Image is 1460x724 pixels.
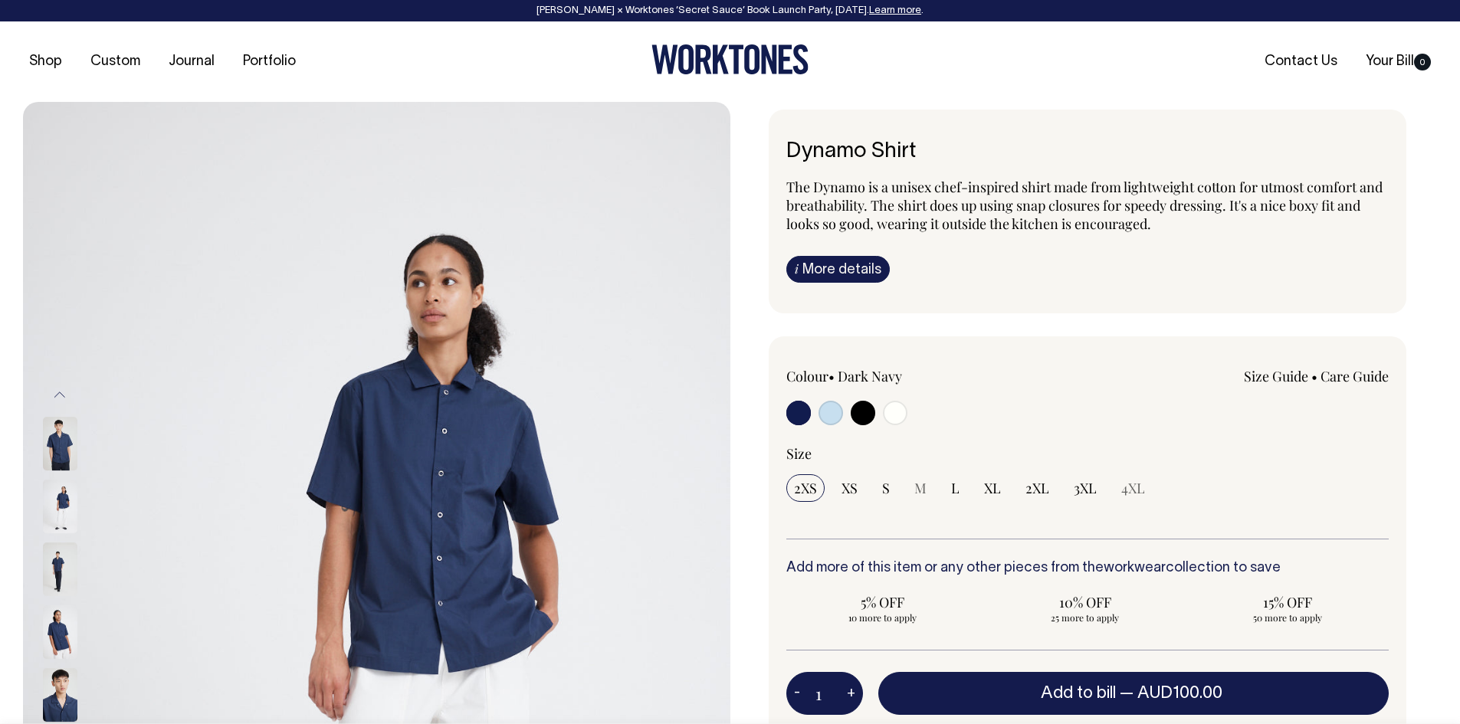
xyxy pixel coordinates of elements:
[1041,686,1116,701] span: Add to bill
[23,49,68,74] a: Shop
[839,678,863,709] button: +
[951,479,960,497] span: L
[1191,588,1384,628] input: 15% OFF 50 more to apply
[794,611,972,624] span: 10 more to apply
[1258,49,1344,74] a: Contact Us
[786,474,825,502] input: 2XS
[1018,474,1057,502] input: 2XL
[786,678,808,709] button: -
[1360,49,1437,74] a: Your Bill0
[237,49,302,74] a: Portfolio
[1199,611,1376,624] span: 50 more to apply
[1311,367,1317,385] span: •
[795,260,799,277] span: i
[15,5,1445,16] div: [PERSON_NAME] × Worktones ‘Secret Sauce’ Book Launch Party, [DATE]. .
[786,140,1389,164] h1: Dynamo Shirt
[838,367,902,385] label: Dark Navy
[1244,367,1308,385] a: Size Guide
[794,479,817,497] span: 2XS
[786,256,890,283] a: iMore details
[84,49,146,74] a: Custom
[1066,474,1104,502] input: 3XL
[989,588,1182,628] input: 10% OFF 25 more to apply
[43,605,77,659] img: dark-navy
[43,542,77,596] img: dark-navy
[1199,593,1376,611] span: 15% OFF
[1321,367,1389,385] a: Care Guide
[984,479,1001,497] span: XL
[1137,686,1222,701] span: AUD100.00
[943,474,967,502] input: L
[842,479,858,497] span: XS
[43,480,77,533] img: dark-navy
[1074,479,1097,497] span: 3XL
[1114,474,1153,502] input: 4XL
[878,672,1389,715] button: Add to bill —AUD100.00
[874,474,897,502] input: S
[1120,686,1226,701] span: —
[43,668,77,722] img: dark-navy
[786,588,979,628] input: 5% OFF 10 more to apply
[794,593,972,611] span: 5% OFF
[996,611,1174,624] span: 25 more to apply
[907,474,934,502] input: M
[828,367,835,385] span: •
[976,474,1009,502] input: XL
[43,417,77,470] img: dark-navy
[786,444,1389,463] div: Size
[1121,479,1145,497] span: 4XL
[996,593,1174,611] span: 10% OFF
[786,561,1389,576] h6: Add more of this item or any other pieces from the collection to save
[1025,479,1049,497] span: 2XL
[1414,54,1431,70] span: 0
[882,479,890,497] span: S
[834,474,865,502] input: XS
[869,6,921,15] a: Learn more
[786,367,1028,385] div: Colour
[914,479,927,497] span: M
[786,178,1383,233] span: The Dynamo is a unisex chef-inspired shirt made from lightweight cotton for utmost comfort and br...
[48,378,71,412] button: Previous
[162,49,221,74] a: Journal
[1104,562,1166,575] a: workwear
